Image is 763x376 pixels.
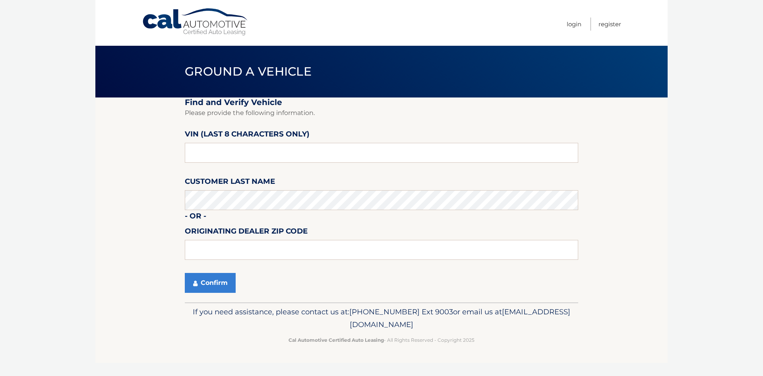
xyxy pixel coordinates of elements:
label: VIN (last 8 characters only) [185,128,310,143]
p: If you need assistance, please contact us at: or email us at [190,306,573,331]
a: Register [598,18,621,31]
label: Customer Last Name [185,175,275,190]
h2: Find and Verify Vehicle [185,97,578,107]
label: - or - [185,210,206,225]
span: Ground a Vehicle [185,64,312,79]
a: Cal Automotive [142,8,249,36]
p: - All Rights Reserved - Copyright 2025 [190,336,573,344]
p: Please provide the following information. [185,107,578,119]
label: Originating Dealer Zip Code [185,225,308,240]
button: Confirm [185,273,236,293]
span: [PHONE_NUMBER] Ext 9003 [349,307,453,316]
strong: Cal Automotive Certified Auto Leasing [289,337,384,343]
a: Login [567,18,581,31]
